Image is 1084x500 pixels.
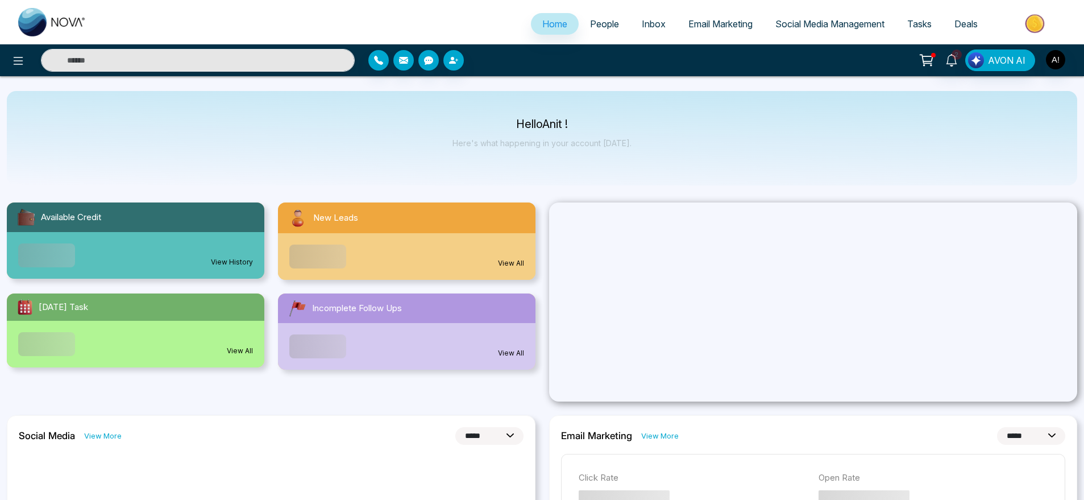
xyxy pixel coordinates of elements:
img: availableCredit.svg [16,207,36,228]
p: Hello Anit ! [452,119,632,129]
img: Market-place.gif [995,11,1077,36]
a: New LeadsView All [271,203,542,280]
span: Email Marketing [688,18,753,30]
span: [DATE] Task [39,301,88,314]
a: Email Marketing [677,13,764,35]
button: AVON AI [965,49,1035,71]
span: New Leads [313,212,358,225]
span: Tasks [907,18,932,30]
a: Deals [943,13,989,35]
a: View All [227,346,253,356]
a: View History [211,257,253,267]
span: Incomplete Follow Ups [312,302,402,315]
img: User Avatar [1046,50,1065,69]
span: AVON AI [988,53,1025,67]
a: 2 [938,49,965,69]
h2: Email Marketing [561,430,632,441]
span: Inbox [642,18,666,30]
h2: Social Media [19,430,75,441]
a: View More [84,431,122,441]
a: Incomplete Follow UpsView All [271,294,542,370]
span: 2 [952,49,962,60]
p: Click Rate [579,472,808,485]
p: Here's what happening in your account [DATE]. [452,138,632,148]
img: Nova CRM Logo [18,8,86,36]
a: View All [498,258,524,268]
span: Deals [954,18,978,30]
a: People [579,13,630,35]
span: Available Credit [41,211,101,224]
a: View More [641,431,679,441]
a: Tasks [896,13,943,35]
span: Social Media Management [775,18,884,30]
a: Social Media Management [764,13,896,35]
img: Lead Flow [968,52,984,68]
img: newLeads.svg [287,207,309,229]
p: Open Rate [819,472,1048,485]
a: View All [498,348,524,358]
img: todayTask.svg [16,298,34,316]
span: Home [542,18,567,30]
img: followUps.svg [287,298,308,319]
a: Home [531,13,579,35]
span: People [590,18,619,30]
a: Inbox [630,13,677,35]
